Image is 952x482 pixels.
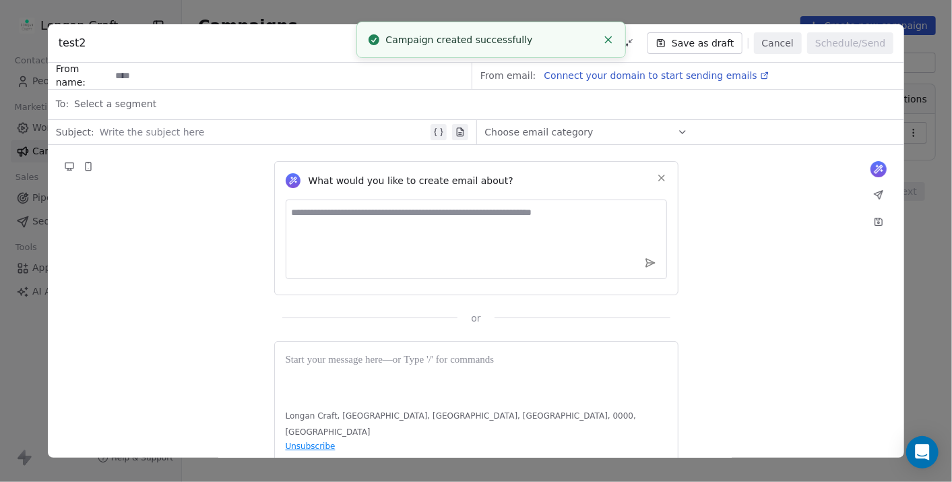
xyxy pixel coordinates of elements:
button: Cancel [754,32,802,54]
span: From name: [56,62,110,89]
button: Close toast [600,31,617,49]
span: Subject: [56,125,94,143]
span: Choose email category [485,125,594,139]
span: Select a segment [74,97,156,111]
span: From email: [480,69,536,82]
div: Campaign created successfully [386,33,597,47]
span: What would you like to create email about? [309,174,513,187]
a: Connect your domain to start sending emails [538,67,769,84]
div: Open Intercom Messenger [906,436,939,469]
span: test2 [59,35,86,51]
span: or [471,311,480,325]
button: Schedule/Send [807,32,893,54]
span: To: [56,97,69,111]
button: Save as draft [647,32,742,54]
span: Connect your domain to start sending emails [544,70,757,81]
